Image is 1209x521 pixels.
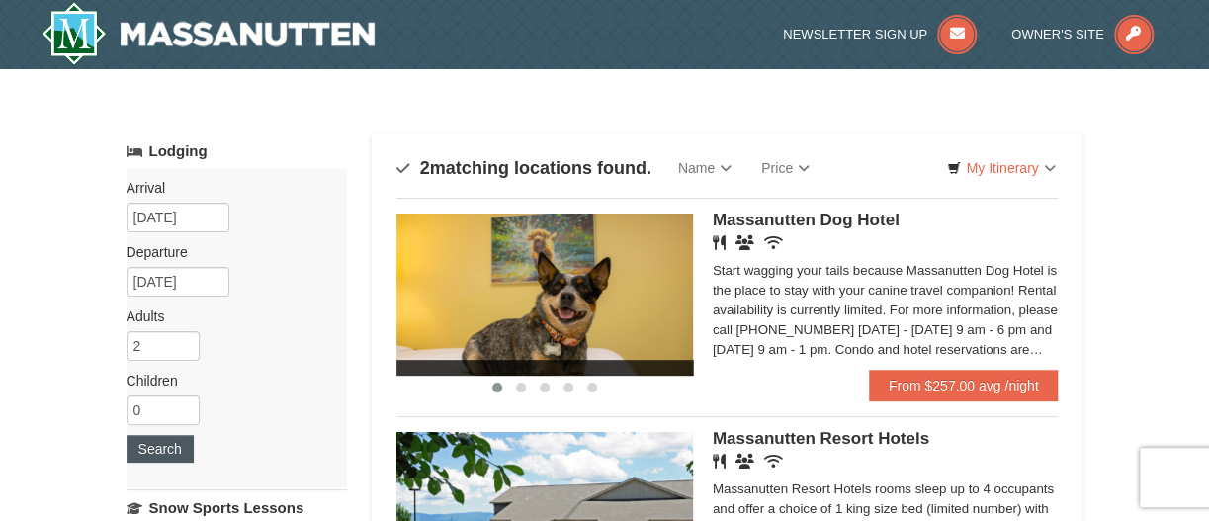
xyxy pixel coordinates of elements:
[713,261,1059,360] div: Start wagging your tails because Massanutten Dog Hotel is the place to stay with your canine trav...
[127,371,332,391] label: Children
[420,158,430,178] span: 2
[127,306,332,326] label: Adults
[713,211,900,229] span: Massanutten Dog Hotel
[42,2,376,65] a: Massanutten Resort
[934,153,1068,183] a: My Itinerary
[127,133,347,169] a: Lodging
[127,242,332,262] label: Departure
[783,27,977,42] a: Newsletter Sign Up
[713,429,929,448] span: Massanutten Resort Hotels
[42,2,376,65] img: Massanutten Resort Logo
[735,235,754,250] i: Banquet Facilities
[713,235,726,250] i: Restaurant
[127,435,194,463] button: Search
[735,454,754,469] i: Banquet Facilities
[764,454,783,469] i: Wireless Internet (free)
[869,370,1059,401] a: From $257.00 avg /night
[127,178,332,198] label: Arrival
[1011,27,1154,42] a: Owner's Site
[663,148,746,188] a: Name
[783,27,927,42] span: Newsletter Sign Up
[713,454,726,469] i: Restaurant
[746,148,824,188] a: Price
[764,235,783,250] i: Wireless Internet (free)
[396,158,651,178] h4: matching locations found.
[1011,27,1104,42] span: Owner's Site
